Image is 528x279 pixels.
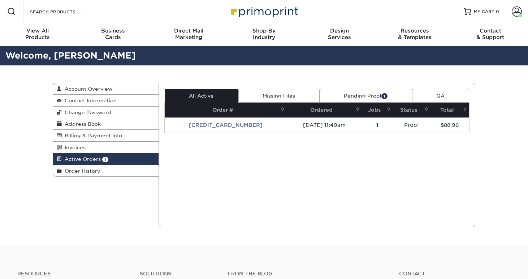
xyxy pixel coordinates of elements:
a: Contact& Support [453,23,528,46]
h4: From the Blog [228,271,380,277]
div: Marketing [151,27,226,40]
td: [DATE] 11:49am [287,117,362,133]
span: Address Book [62,121,101,127]
span: Active Orders [62,156,101,162]
span: Order History [62,168,100,174]
span: 1 [102,157,108,162]
a: Billing & Payment Info [53,130,159,141]
a: DesignServices [302,23,377,46]
span: Resources [377,27,453,34]
span: Contact [453,27,528,34]
td: $88.96 [430,117,469,133]
span: Billing & Payment Info [62,133,122,138]
a: Invoices [53,142,159,153]
span: 1 [381,93,388,99]
div: Cards [75,27,151,40]
td: [CREDIT_CARD_NUMBER] [165,117,287,133]
span: Design [302,27,377,34]
a: QA [412,89,469,103]
a: Pending Proof1 [320,89,412,103]
a: Missing Files [238,89,320,103]
a: Active Orders 1 [53,153,159,165]
a: Resources& Templates [377,23,453,46]
h4: Resources [17,271,129,277]
span: Business [75,27,151,34]
td: Proof [393,117,430,133]
a: Contact [399,271,511,277]
th: Ordered [287,103,362,117]
span: Contact Information [62,98,117,103]
a: BusinessCards [75,23,151,46]
span: 0 [496,9,499,14]
th: Order # [165,103,287,117]
span: MY CART [474,9,494,15]
a: Address Book [53,118,159,130]
input: SEARCH PRODUCTS..... [29,7,100,16]
span: Change Password [62,110,111,115]
div: Industry [226,27,302,40]
th: Status [393,103,430,117]
span: Shop By [226,27,302,34]
th: Total [430,103,469,117]
img: Primoprint [228,4,300,19]
div: Services [302,27,377,40]
div: & Support [453,27,528,40]
th: Jobs [362,103,393,117]
h4: Solutions [140,271,216,277]
a: Order History [53,165,159,176]
a: Shop ByIndustry [226,23,302,46]
span: Account Overview [62,86,112,92]
span: Direct Mail [151,27,226,34]
a: Account Overview [53,83,159,95]
td: 1 [362,117,393,133]
a: Direct MailMarketing [151,23,226,46]
span: Invoices [62,145,86,150]
div: & Templates [377,27,453,40]
a: Contact Information [53,95,159,106]
a: All Active [165,89,238,103]
a: Change Password [53,107,159,118]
